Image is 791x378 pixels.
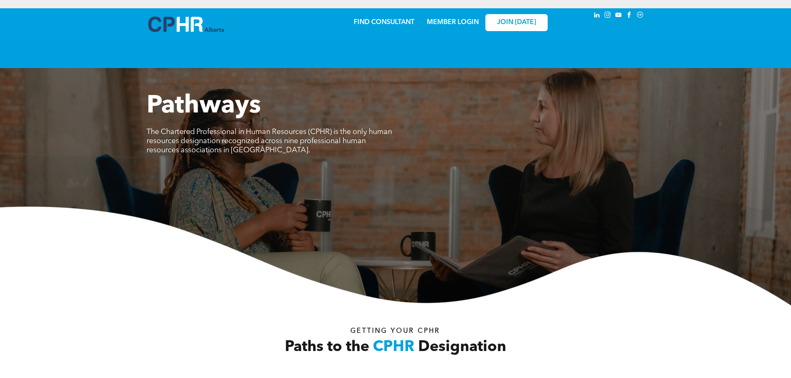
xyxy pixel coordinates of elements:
[485,14,548,31] a: JOIN [DATE]
[418,340,506,355] span: Designation
[614,10,623,22] a: youtube
[350,328,440,334] span: Getting your Cphr
[147,128,392,154] span: The Chartered Professional in Human Resources (CPHR) is the only human resources designation reco...
[148,17,224,32] img: A blue and white logo for cp alberta
[147,94,261,119] span: Pathways
[285,340,369,355] span: Paths to the
[497,19,536,27] span: JOIN [DATE]
[354,19,414,26] a: FIND CONSULTANT
[636,10,645,22] a: Social network
[603,10,612,22] a: instagram
[373,340,414,355] span: CPHR
[625,10,634,22] a: facebook
[427,19,479,26] a: MEMBER LOGIN
[593,10,602,22] a: linkedin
